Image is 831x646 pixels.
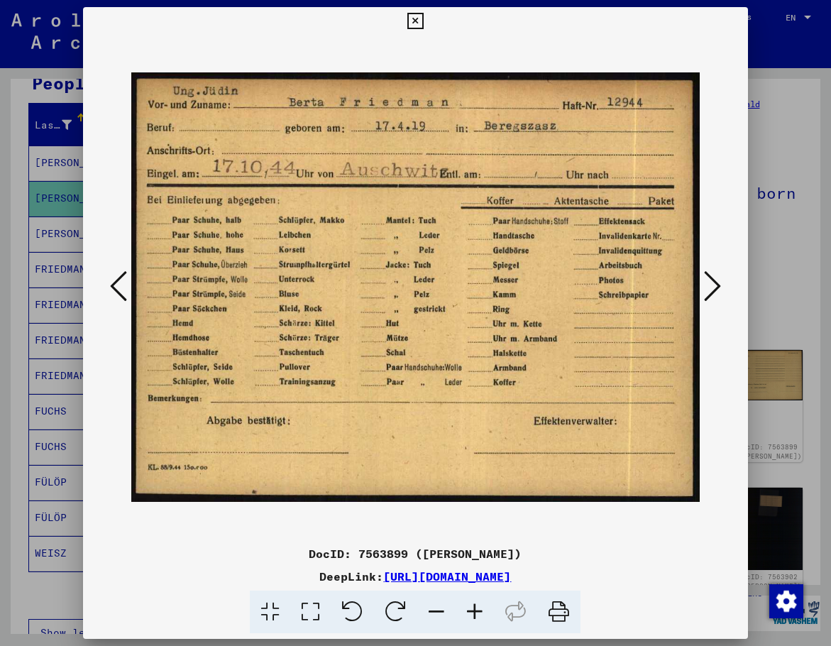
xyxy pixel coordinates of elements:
img: Change consent [769,584,803,618]
div: Change consent [769,584,803,618]
a: [URL][DOMAIN_NAME] [383,569,511,584]
div: DeepLink: [83,568,748,585]
div: DocID: 7563899 ([PERSON_NAME]) [83,545,748,562]
img: 001.jpg [131,35,700,540]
